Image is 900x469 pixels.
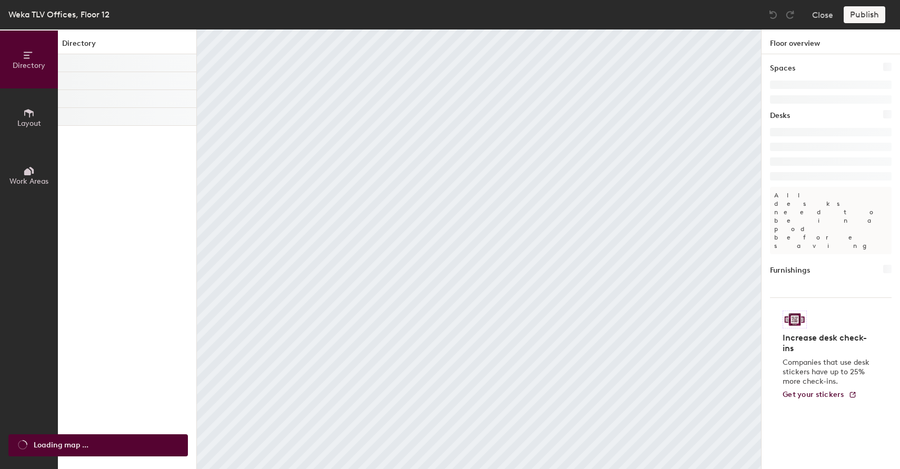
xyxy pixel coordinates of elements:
h1: Floor overview [762,29,900,54]
h4: Increase desk check-ins [783,333,873,354]
p: All desks need to be in a pod before saving [770,187,892,254]
button: Close [812,6,833,23]
h1: Spaces [770,63,795,74]
canvas: Map [197,29,761,469]
img: Sticker logo [783,311,807,328]
p: Companies that use desk stickers have up to 25% more check-ins. [783,358,873,386]
span: Work Areas [9,177,48,186]
h1: Directory [58,38,196,54]
span: Layout [17,119,41,128]
h1: Furnishings [770,265,810,276]
span: Get your stickers [783,390,844,399]
img: Undo [768,9,778,20]
div: Weka TLV Offices, Floor 12 [8,8,109,21]
img: Redo [785,9,795,20]
h1: Desks [770,110,790,122]
span: Loading map ... [34,440,88,451]
span: Directory [13,61,45,70]
a: Get your stickers [783,391,857,400]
